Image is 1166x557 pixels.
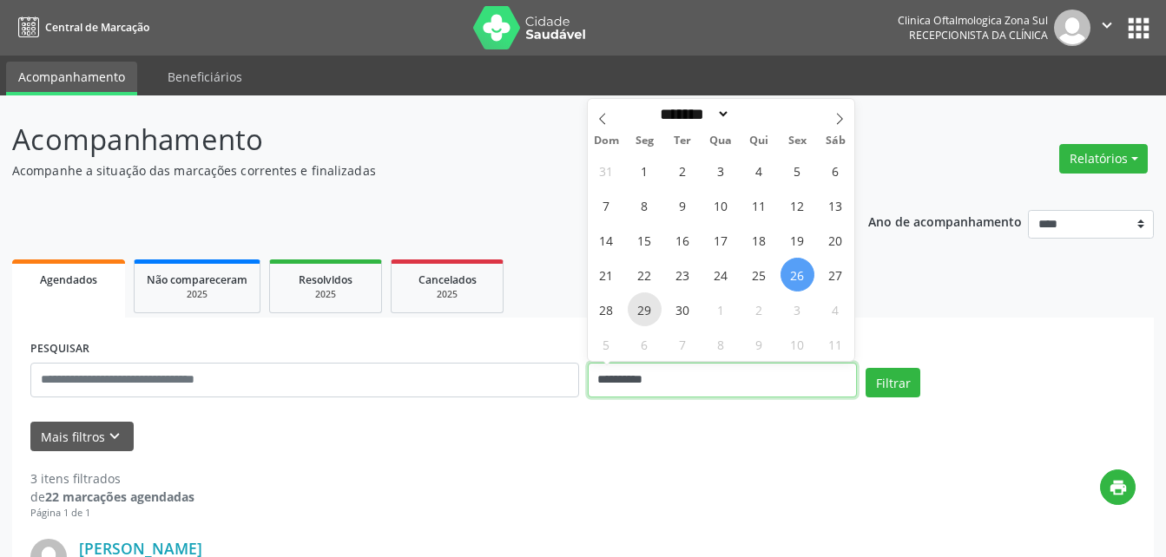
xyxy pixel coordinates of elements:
span: Outubro 5, 2025 [590,327,623,361]
select: Month [655,105,731,123]
p: Acompanhamento [12,118,812,161]
button:  [1090,10,1123,46]
span: Sáb [816,135,854,147]
span: Setembro 9, 2025 [666,188,700,222]
span: Setembro 16, 2025 [666,223,700,257]
i:  [1097,16,1117,35]
div: 3 itens filtrados [30,469,194,488]
span: Setembro 3, 2025 [704,154,738,187]
div: 2025 [147,288,247,301]
span: Qui [740,135,778,147]
span: Ter [663,135,702,147]
span: Setembro 8, 2025 [628,188,662,222]
span: Setembro 18, 2025 [742,223,776,257]
div: Página 1 de 1 [30,506,194,521]
button: Filtrar [866,368,920,397]
span: Não compareceram [147,272,247,287]
span: Outubro 9, 2025 [742,327,776,361]
span: Setembro 7, 2025 [590,188,623,222]
p: Ano de acompanhamento [868,210,1022,232]
span: Sex [778,135,816,147]
span: Qua [702,135,740,147]
span: Agosto 31, 2025 [590,154,623,187]
span: Outubro 11, 2025 [819,327,853,361]
a: Central de Marcação [12,13,149,42]
span: Setembro 28, 2025 [590,292,623,326]
span: Outubro 2, 2025 [742,292,776,326]
span: Setembro 12, 2025 [781,188,814,222]
span: Outubro 3, 2025 [781,292,814,326]
i: print [1109,478,1128,497]
span: Cancelados [418,272,477,287]
span: Setembro 14, 2025 [590,223,623,257]
span: Setembro 23, 2025 [666,258,700,292]
span: Outubro 4, 2025 [819,292,853,326]
span: Setembro 27, 2025 [819,258,853,292]
span: Setembro 10, 2025 [704,188,738,222]
span: Setembro 1, 2025 [628,154,662,187]
button: apps [1123,13,1154,43]
span: Central de Marcação [45,20,149,35]
div: 2025 [282,288,369,301]
span: Seg [625,135,663,147]
button: Relatórios [1059,144,1148,174]
button: Mais filtroskeyboard_arrow_down [30,422,134,452]
span: Outubro 7, 2025 [666,327,700,361]
span: Setembro 25, 2025 [742,258,776,292]
span: Setembro 20, 2025 [819,223,853,257]
span: Setembro 2, 2025 [666,154,700,187]
span: Recepcionista da clínica [909,28,1048,43]
button: print [1100,469,1136,505]
span: Dom [588,135,626,147]
span: Outubro 1, 2025 [704,292,738,326]
a: Acompanhamento [6,62,137,95]
div: 2025 [404,288,491,301]
span: Outubro 6, 2025 [628,327,662,361]
i: keyboard_arrow_down [105,427,124,446]
span: Setembro 29, 2025 [628,292,662,326]
span: Setembro 13, 2025 [819,188,853,222]
span: Setembro 11, 2025 [742,188,776,222]
span: Setembro 22, 2025 [628,258,662,292]
span: Setembro 26, 2025 [781,258,814,292]
span: Setembro 5, 2025 [781,154,814,187]
span: Outubro 8, 2025 [704,327,738,361]
p: Acompanhe a situação das marcações correntes e finalizadas [12,161,812,180]
span: Setembro 24, 2025 [704,258,738,292]
span: Resolvidos [299,272,352,287]
span: Setembro 30, 2025 [666,292,700,326]
span: Setembro 4, 2025 [742,154,776,187]
span: Setembro 21, 2025 [590,258,623,292]
img: img [1054,10,1090,46]
span: Outubro 10, 2025 [781,327,814,361]
div: Clinica Oftalmologica Zona Sul [898,13,1048,28]
label: PESQUISAR [30,336,89,363]
a: Beneficiários [155,62,254,92]
div: de [30,488,194,506]
strong: 22 marcações agendadas [45,488,194,505]
span: Setembro 15, 2025 [628,223,662,257]
span: Setembro 19, 2025 [781,223,814,257]
span: Agendados [40,272,97,287]
input: Year [730,105,787,123]
span: Setembro 17, 2025 [704,223,738,257]
span: Setembro 6, 2025 [819,154,853,187]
